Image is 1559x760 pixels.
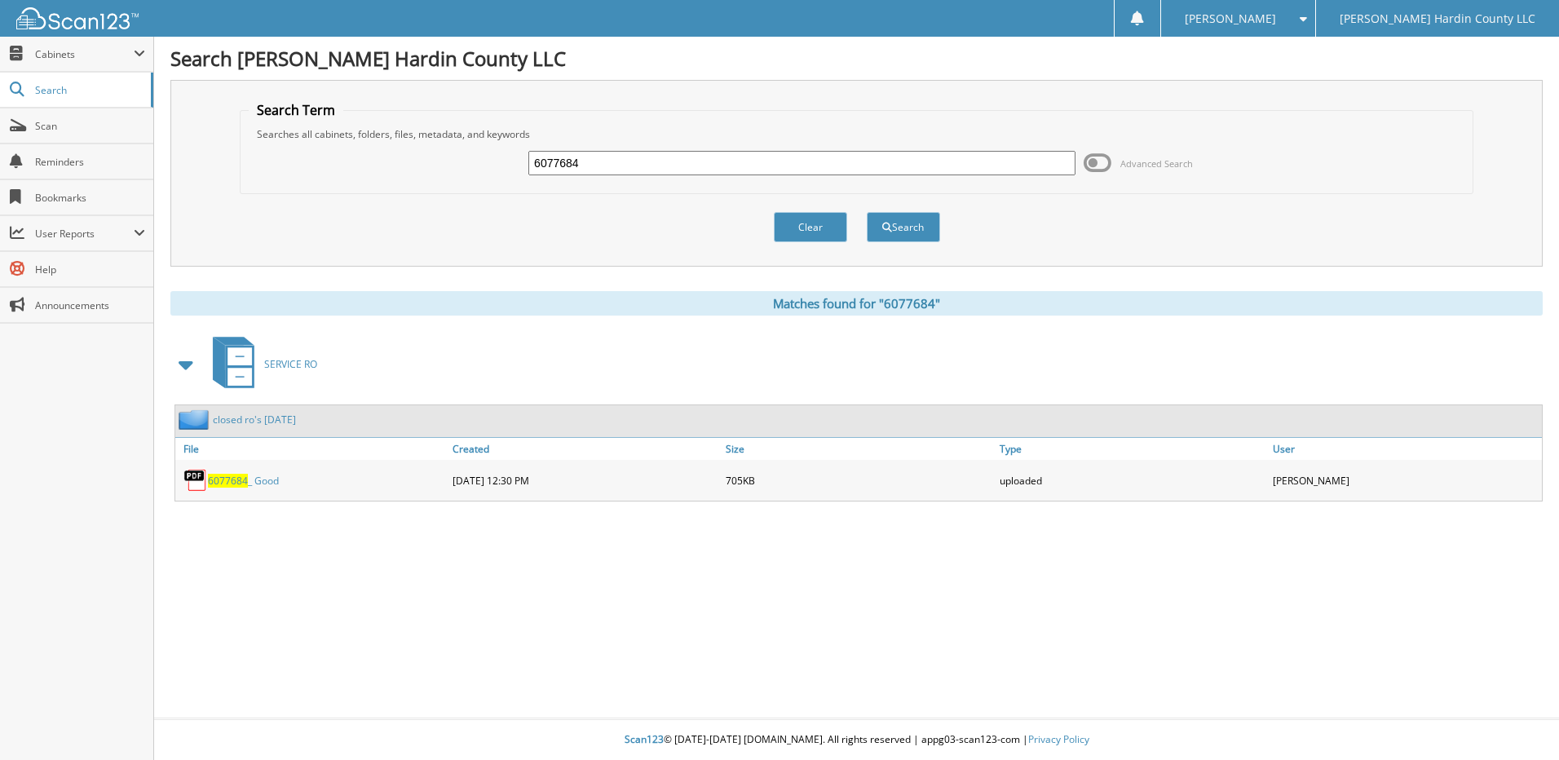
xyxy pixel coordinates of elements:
a: Type [996,438,1269,460]
div: [PERSON_NAME] [1269,464,1542,497]
a: SERVICE RO [203,332,317,396]
span: Bookmarks [35,191,145,205]
span: Advanced Search [1120,157,1193,170]
span: Search [35,83,143,97]
span: SERVICE RO [264,357,317,371]
span: [PERSON_NAME] [1185,14,1276,24]
span: Scan [35,119,145,133]
div: Searches all cabinets, folders, files, metadata, and keywords [249,127,1464,141]
a: Created [448,438,722,460]
a: User [1269,438,1542,460]
span: Cabinets [35,47,134,61]
a: 6077684_ Good [208,474,279,488]
span: 6077684 [208,474,248,488]
div: 705KB [722,464,995,497]
button: Search [867,212,940,242]
iframe: Chat Widget [1477,682,1559,760]
img: folder2.png [179,409,213,430]
div: Matches found for "6077684" [170,291,1543,316]
a: Size [722,438,995,460]
a: closed ro's [DATE] [213,413,296,426]
legend: Search Term [249,101,343,119]
h1: Search [PERSON_NAME] Hardin County LLC [170,45,1543,72]
span: Reminders [35,155,145,169]
div: © [DATE]-[DATE] [DOMAIN_NAME]. All rights reserved | appg03-scan123-com | [154,720,1559,760]
span: Announcements [35,298,145,312]
button: Clear [774,212,847,242]
span: Help [35,263,145,276]
span: User Reports [35,227,134,241]
span: Scan123 [625,732,664,746]
div: uploaded [996,464,1269,497]
div: [DATE] 12:30 PM [448,464,722,497]
span: [PERSON_NAME] Hardin County LLC [1340,14,1535,24]
img: scan123-logo-white.svg [16,7,139,29]
img: PDF.png [183,468,208,493]
a: Privacy Policy [1028,732,1089,746]
a: File [175,438,448,460]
